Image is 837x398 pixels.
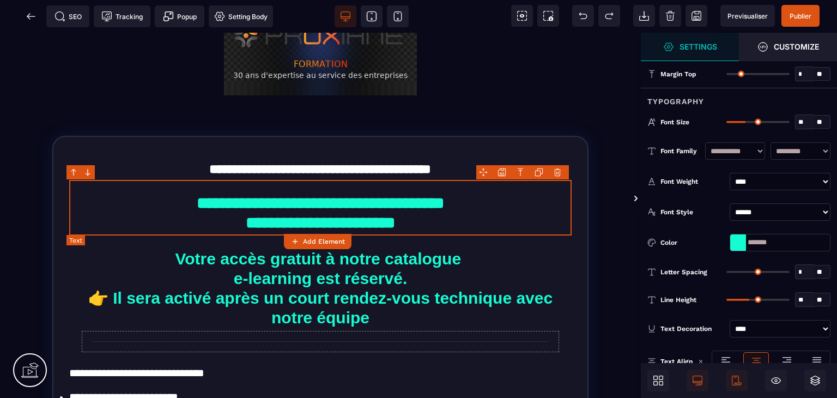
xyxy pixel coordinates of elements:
[660,268,707,276] span: Letter Spacing
[101,11,143,22] span: Tracking
[660,207,725,218] div: Font Style
[284,234,351,249] button: Add Element
[641,33,739,61] span: Settings
[687,370,708,391] span: Desktop Only
[804,370,826,391] span: Open Layers
[765,370,787,391] span: Hide/Show Block
[680,43,717,51] strong: Settings
[54,11,82,22] span: SEO
[774,43,819,51] strong: Customize
[790,12,811,20] span: Publier
[739,33,837,61] span: Open Style Manager
[660,176,725,187] div: Font Weight
[720,5,775,27] span: Preview
[641,88,837,108] div: Typography
[511,5,533,27] span: View components
[660,296,696,304] span: Line Height
[726,370,748,391] span: Mobile Only
[660,237,725,248] div: Color
[66,203,574,298] text: Votre accès gratuit à notre catalogue e-learning est réservé. 👉 Il sera activé après un court ren...
[303,238,345,245] strong: Add Element
[214,11,268,22] span: Setting Body
[660,323,725,334] div: Text Decoration
[163,11,197,22] span: Popup
[537,5,559,27] span: Screenshot
[647,356,693,367] p: Text Align
[660,118,689,126] span: Font Size
[727,12,768,20] span: Previsualiser
[660,70,696,79] span: Margin Top
[660,146,700,156] div: Font Family
[698,359,703,364] img: loading
[647,370,669,391] span: Open Blocks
